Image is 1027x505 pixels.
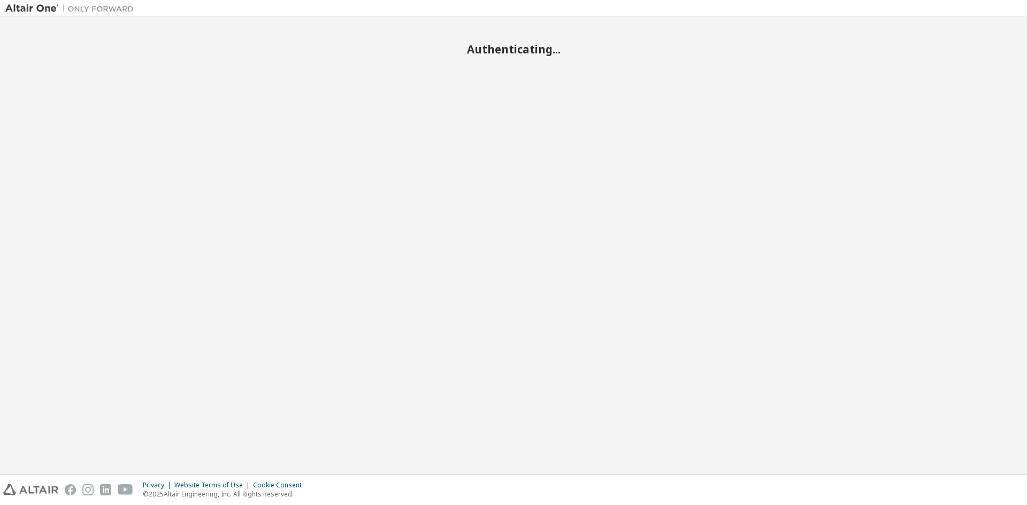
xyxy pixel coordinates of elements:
[100,484,111,495] img: linkedin.svg
[143,490,308,499] p: © 2025 Altair Engineering, Inc. All Rights Reserved.
[65,484,76,495] img: facebook.svg
[253,481,308,490] div: Cookie Consent
[82,484,94,495] img: instagram.svg
[118,484,133,495] img: youtube.svg
[174,481,253,490] div: Website Terms of Use
[5,3,139,14] img: Altair One
[5,42,1022,56] h2: Authenticating...
[143,481,174,490] div: Privacy
[3,484,58,495] img: altair_logo.svg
